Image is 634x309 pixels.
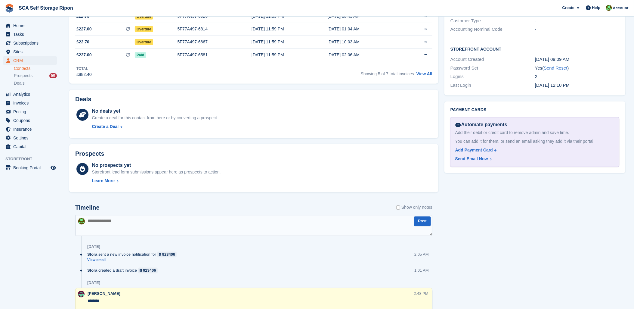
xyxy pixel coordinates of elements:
span: £227.00 [76,52,92,58]
div: Send Email Now [455,156,488,162]
span: Home [13,21,49,30]
a: Prospects 50 [14,73,57,79]
a: Add Payment Card [455,147,612,153]
div: 50 [49,73,57,78]
div: [DATE] 11:59 PM [252,52,327,58]
span: Overdue [135,14,153,20]
span: Create [562,5,574,11]
span: Booking Portal [13,164,49,172]
span: [PERSON_NAME] [88,292,120,296]
span: Tasks [13,30,49,39]
a: 923406 [138,268,158,273]
div: 1:01 AM [414,268,429,273]
div: 5F77A497-6814 [178,26,252,32]
h2: Timeline [75,204,100,211]
div: Create a Deal [92,123,119,130]
a: menu [3,30,57,39]
div: [DATE] [87,245,100,249]
div: 2:05 AM [414,252,429,257]
div: [DATE] 10:03 AM [327,39,403,45]
span: Insurance [13,125,49,133]
div: [DATE] 08:43 AM [327,13,403,20]
div: Customer Type [450,17,535,24]
img: Sam Chapman [78,291,85,298]
span: Invoices [13,99,49,107]
a: Preview store [50,164,57,171]
a: View All [416,71,432,76]
a: Create a Deal [92,123,218,130]
a: View email [87,258,180,263]
div: 923406 [143,268,156,273]
a: Send Reset [544,65,568,70]
span: Account [613,5,629,11]
span: CRM [13,56,49,65]
a: SCA Self Storage Ripon [16,3,76,13]
img: Kelly Neesham [78,218,85,225]
div: [DATE] 01:04 AM [327,26,403,32]
div: [DATE] 11:59 PM [252,13,327,20]
div: No deals yet [92,108,218,115]
div: 5F77A497-6581 [178,52,252,58]
div: 5F77A497-6926 [178,13,252,20]
a: menu [3,125,57,133]
span: Stora [87,268,97,273]
h2: Prospects [75,150,104,157]
div: Account Created [450,56,535,63]
h2: Payment cards [450,108,620,112]
a: menu [3,90,57,98]
div: 2 [535,73,620,80]
div: Storefront lead form submissions appear here as prospects to action. [92,169,221,175]
a: Deals [14,80,57,86]
div: Learn More [92,178,115,184]
div: Add their debit or credit card to remove admin and save time. [455,130,614,136]
div: 923406 [162,252,175,257]
a: 923406 [157,252,177,257]
span: Settings [13,134,49,142]
div: Logins [450,73,535,80]
div: Automate payments [455,121,614,128]
div: [DATE] 11:59 PM [252,26,327,32]
span: Help [592,5,601,11]
button: Post [414,217,431,226]
div: - [535,17,620,24]
div: 2:48 PM [414,291,428,297]
span: Overdue [135,39,153,45]
div: Create a deal for this contact from here or by converting a prospect. [92,115,218,121]
div: [DATE] 09:09 AM [535,56,620,63]
img: Kelly Neesham [606,5,612,11]
a: menu [3,164,57,172]
span: Sites [13,48,49,56]
div: Total [76,66,92,71]
label: Show only notes [396,204,432,211]
div: Yes [535,65,620,72]
span: Analytics [13,90,49,98]
span: Prospects [14,73,32,79]
span: Paid [135,52,146,58]
a: Learn More [92,178,221,184]
div: [DATE] 02:06 AM [327,52,403,58]
div: sent a new invoice notification for [87,252,180,257]
a: menu [3,134,57,142]
div: created a draft invoice [87,268,161,273]
a: menu [3,142,57,151]
div: No prospects yet [92,162,221,169]
span: Showing 5 of 7 total invoices [361,71,414,76]
span: £227.00 [76,26,92,32]
span: £22.70 [76,39,89,45]
div: Add Payment Card [455,147,493,153]
span: Deals [14,80,25,86]
div: [DATE] [87,281,100,286]
h2: Storefront Account [450,46,620,52]
div: Accounting Nominal Code [450,26,535,33]
a: menu [3,108,57,116]
time: 2025-06-30 11:10:47 UTC [535,83,570,88]
div: [DATE] 11:59 PM [252,39,327,45]
div: - [535,26,620,33]
span: Subscriptions [13,39,49,47]
input: Show only notes [396,204,400,211]
span: ( ) [543,65,569,70]
div: £882.40 [76,71,92,78]
h2: Deals [75,96,91,103]
span: Pricing [13,108,49,116]
a: Contacts [14,66,57,71]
